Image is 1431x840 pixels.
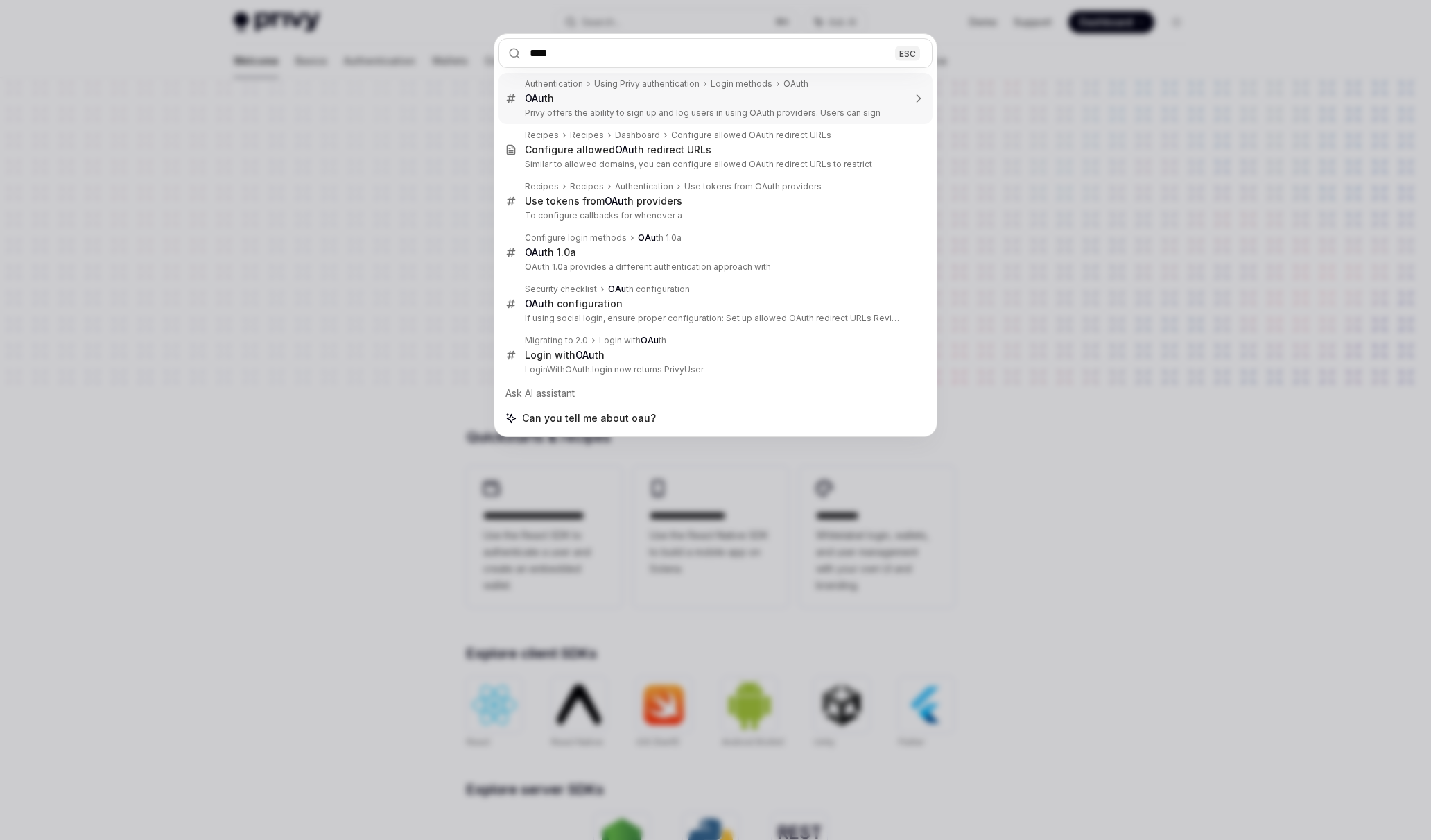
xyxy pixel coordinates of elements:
[525,210,903,221] p: To configure callbacks for whenever a
[525,159,903,170] p: Similar to allowed domains, you can configure allowed OAuth redirect URLs to restrict
[684,181,822,192] div: Use tokens from OAuth providers
[525,364,903,375] p: LoginWithOAuth.login now returns PrivyUser
[599,335,666,346] div: Login with th
[641,335,659,345] b: OAu
[525,108,903,119] p: Privy offers the ability to sign up and log users in using OAuth providers. Users can sign
[525,195,682,207] div: Use tokens from th providers
[615,181,673,192] div: Authentication
[525,232,627,243] div: Configure login methods
[525,335,588,346] div: Migrating to 2.0
[525,246,576,259] div: th 1.0a
[594,78,700,89] div: Using Privy authentication
[525,92,554,105] div: th
[525,298,623,310] div: th configuration
[525,181,559,192] div: Recipes
[525,78,583,89] div: Authentication
[608,284,690,295] div: th configuration
[638,232,656,243] b: OAu
[570,130,604,141] div: Recipes
[525,92,544,104] b: OAu
[615,130,660,141] div: Dashboard
[671,130,831,141] div: Configure allowed OAuth redirect URLs
[525,246,544,258] b: OAu
[608,284,626,294] b: OAu
[525,130,559,141] div: Recipes
[615,144,634,155] b: OAu
[525,313,903,324] p: If using social login, ensure proper configuration: Set up allowed OAuth redirect URLs Review
[525,284,597,295] div: Security checklist
[525,349,605,361] div: Login with th
[525,144,711,156] div: Configure allowed th redirect URLs
[498,381,933,406] div: Ask AI assistant
[575,349,595,361] b: OAu
[638,232,682,243] div: th 1.0a
[783,78,808,89] div: OAuth
[522,411,656,425] span: Can you tell me about oau?
[525,262,903,273] p: OAuth 1.0a provides a different authentication approach with
[525,298,544,309] b: OAu
[605,195,624,207] b: OAu
[711,78,772,89] div: Login methods
[570,181,604,192] div: Recipes
[895,46,920,60] div: ESC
